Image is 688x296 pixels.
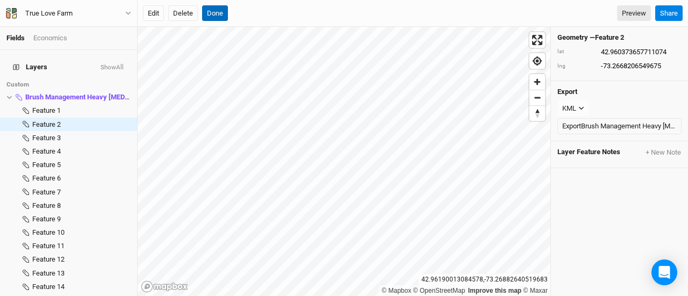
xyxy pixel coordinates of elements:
a: Mapbox logo [141,280,188,293]
span: Feature 12 [32,255,64,263]
button: KML [557,100,589,117]
div: True Love Farm [25,8,73,19]
div: 42.96190013084578 , -73.26882640519683 [419,274,550,285]
button: + New Note [645,148,682,157]
div: Feature 3 [32,134,131,142]
canvas: Map [138,27,550,296]
span: Layers [13,63,47,71]
h4: Export [557,88,682,96]
a: Fields [6,34,25,42]
button: ShowAll [100,64,124,71]
button: Share [655,5,683,21]
button: True Love Farm [5,8,132,19]
a: OpenStreetMap [413,287,465,294]
button: Reset bearing to north [529,105,545,121]
div: Feature 9 [32,215,131,223]
span: Feature 3 [32,134,61,142]
span: Reset bearing to north [529,106,545,121]
a: Mapbox [382,287,411,294]
span: Feature 10 [32,228,64,236]
div: Feature 7 [32,188,131,197]
div: Feature 14 [32,283,131,291]
button: ExportBrush Management Heavy [MEDICAL_DATA] [557,118,682,134]
div: Feature 5 [32,161,131,169]
span: Feature 1 [32,106,61,114]
a: Preview [617,5,651,21]
span: Feature 5 [32,161,61,169]
div: Feature 2 [32,120,131,129]
button: Zoom out [529,90,545,105]
span: Feature 6 [32,174,61,182]
button: Zoom in [529,74,545,90]
div: Feature 13 [32,269,131,278]
span: Brush Management Heavy [MEDICAL_DATA] [25,93,163,101]
button: Find my location [529,53,545,69]
div: Feature 12 [32,255,131,264]
div: Feature 6 [32,174,131,183]
div: lng [557,62,595,70]
button: Done [202,5,228,21]
div: Feature 10 [32,228,131,237]
div: Feature 8 [32,201,131,210]
div: Economics [33,33,67,43]
span: Layer Feature Notes [557,148,620,157]
div: lat [557,48,595,56]
div: Feature 1 [32,106,131,115]
span: Feature 7 [32,188,61,196]
span: Feature 4 [32,147,61,155]
span: Feature 14 [32,283,64,291]
div: Brush Management Heavy Infestation [25,93,131,102]
button: Enter fullscreen [529,32,545,48]
div: Feature 4 [32,147,131,156]
span: Feature 9 [32,215,61,223]
span: Feature 11 [32,242,64,250]
button: Edit [143,5,164,21]
a: Improve this map [468,287,521,294]
span: Feature 2 [32,120,61,128]
div: Open Intercom Messenger [651,259,677,285]
button: Delete [168,5,198,21]
div: Feature 11 [32,242,131,250]
a: Maxar [523,287,548,294]
span: Feature 13 [32,269,64,277]
h4: Geometry — Feature 2 [557,33,682,42]
div: KML [562,103,576,114]
span: Feature 8 [32,201,61,210]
